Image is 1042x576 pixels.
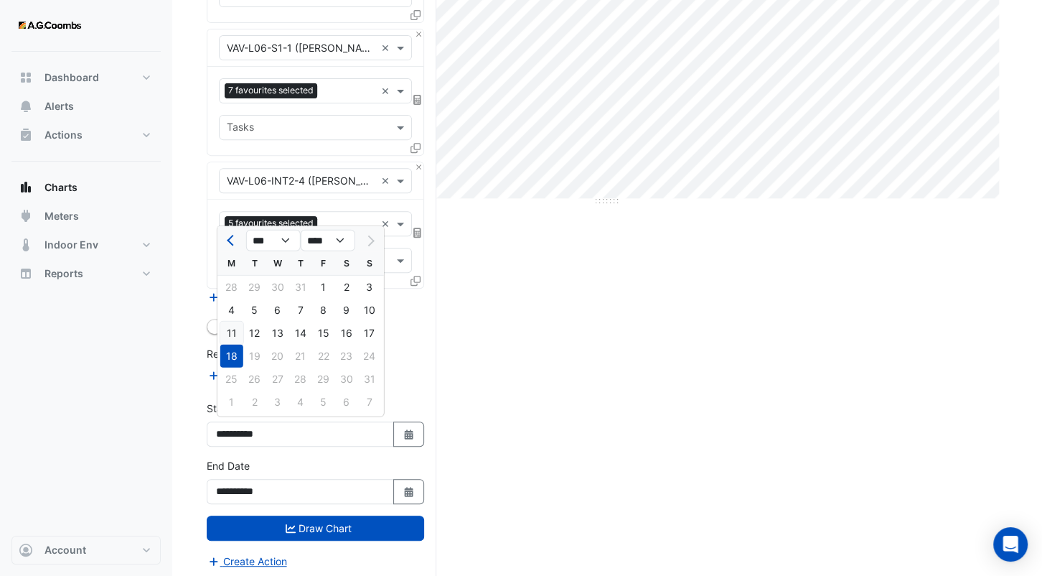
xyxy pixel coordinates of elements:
span: Clear [381,83,393,98]
div: 9 [335,299,358,322]
button: Reports [11,259,161,288]
div: 3 [358,276,381,299]
button: Meters [11,202,161,231]
div: 13 [266,322,289,345]
button: Draw Chart [207,516,424,541]
app-icon: Indoor Env [19,238,33,252]
div: Wednesday, August 13, 2025 [266,322,289,345]
div: Thursday, August 7, 2025 [289,299,312,322]
div: 28 [220,276,243,299]
div: 1 [312,276,335,299]
span: Clone Favourites and Tasks from this Equipment to other Equipment [410,141,421,154]
span: 5 favourites selected [225,216,317,231]
div: Saturday, August 16, 2025 [335,322,358,345]
span: Clear [381,173,393,188]
app-icon: Alerts [19,99,33,113]
div: W [266,252,289,275]
div: Open Intercom Messenger [993,527,1028,562]
div: Monday, August 18, 2025 [220,345,243,368]
div: 14 [289,322,312,345]
div: Saturday, August 2, 2025 [335,276,358,299]
div: M [220,252,243,275]
span: Meters [44,209,79,223]
button: Charts [11,173,161,202]
button: Previous month [223,229,240,252]
div: 16 [335,322,358,345]
div: Friday, August 15, 2025 [312,322,335,345]
app-icon: Reports [19,266,33,281]
fa-icon: Select Date [403,486,416,498]
label: Reference Lines [207,346,282,361]
span: Clear [381,40,393,55]
div: 29 [243,276,266,299]
button: Indoor Env [11,231,161,259]
button: Actions [11,121,161,149]
div: F [312,252,335,275]
div: Friday, August 1, 2025 [312,276,335,299]
button: Alerts [11,92,161,121]
div: 10 [358,299,381,322]
div: S [358,252,381,275]
div: S [335,252,358,275]
span: Clone Favourites and Tasks from this Equipment to other Equipment [410,274,421,287]
div: Sunday, August 3, 2025 [358,276,381,299]
div: T [243,252,266,275]
select: Select year [301,230,355,251]
span: 7 favourites selected [225,83,317,98]
div: Tuesday, July 29, 2025 [243,276,266,299]
div: Sunday, August 17, 2025 [358,322,381,345]
div: 5 [243,299,266,322]
span: Reports [44,266,83,281]
button: Dashboard [11,63,161,92]
span: Account [44,543,86,557]
div: 15 [312,322,335,345]
div: Friday, August 8, 2025 [312,299,335,322]
span: Alerts [44,99,74,113]
div: 12 [243,322,266,345]
div: Thursday, July 31, 2025 [289,276,312,299]
div: Tuesday, August 5, 2025 [243,299,266,322]
div: Sunday, August 10, 2025 [358,299,381,322]
div: Monday, July 28, 2025 [220,276,243,299]
button: Add Reference Line [207,367,314,384]
button: Close [414,29,423,39]
span: Clear [381,216,393,231]
div: Wednesday, August 6, 2025 [266,299,289,322]
div: T [289,252,312,275]
div: 7 [289,299,312,322]
app-icon: Meters [19,209,33,223]
div: 18 [220,345,243,368]
div: 2 [335,276,358,299]
button: Create Action [207,553,288,570]
button: Add Equipment [207,289,294,306]
app-icon: Actions [19,128,33,142]
span: Actions [44,128,83,142]
img: Company Logo [17,11,82,40]
button: Close [414,162,423,172]
span: Choose Function [411,226,424,238]
div: 11 [220,322,243,345]
button: Account [11,536,161,565]
div: 31 [289,276,312,299]
div: Tasks [225,119,254,138]
select: Select month [246,230,301,251]
div: Tuesday, August 12, 2025 [243,322,266,345]
span: Clone Favourites and Tasks from this Equipment to other Equipment [410,9,421,21]
span: Choose Function [411,93,424,106]
div: Monday, August 11, 2025 [220,322,243,345]
div: Monday, August 4, 2025 [220,299,243,322]
app-icon: Charts [19,180,33,195]
fa-icon: Select Date [403,428,416,440]
div: 8 [312,299,335,322]
span: Charts [44,180,78,195]
div: 17 [358,322,381,345]
span: Dashboard [44,70,99,85]
div: Thursday, August 14, 2025 [289,322,312,345]
div: 4 [220,299,243,322]
div: 6 [266,299,289,322]
div: Wednesday, July 30, 2025 [266,276,289,299]
div: Saturday, August 9, 2025 [335,299,358,322]
label: End Date [207,458,250,473]
app-icon: Dashboard [19,70,33,85]
label: Start Date [207,401,255,416]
